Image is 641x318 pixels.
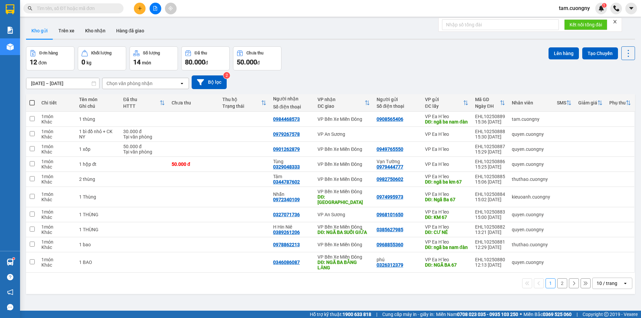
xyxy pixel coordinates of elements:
[41,164,72,170] div: Khác
[317,162,370,167] div: VP Bến Xe Miền Đông
[317,194,370,205] div: DĐ: Cầu Ông Bố
[41,257,72,262] div: 1 món
[13,258,15,260] sup: 1
[317,242,370,247] div: VP Bến Xe Miền Đông
[597,280,617,287] div: 10 / trang
[317,189,370,194] div: VP Bến Xe Miền Đông
[80,23,111,39] button: Kho nhận
[546,278,556,288] button: 1
[475,262,505,268] div: 12:13 [DATE]
[475,245,505,250] div: 12:29 [DATE]
[79,242,117,247] div: 1 bao
[603,3,605,8] span: 1
[475,134,505,139] div: 15:30 [DATE]
[512,177,550,182] div: thuthao.cuongny
[602,3,607,8] sup: 1
[273,242,300,247] div: 0978862213
[26,78,99,89] input: Select a date range.
[512,260,550,265] div: quyen.cuongny
[557,100,566,105] div: SMS
[133,58,141,66] span: 14
[377,103,418,109] div: Số điện thoại
[475,103,500,109] div: Ngày ĐH
[79,129,117,139] div: 1 bì đồ nhỏ + CK NY
[30,58,37,66] span: 12
[425,131,468,137] div: VP Ea H`leo
[377,97,418,102] div: Người gửi
[578,100,597,105] div: Giảm giá
[41,100,72,105] div: Chi tiết
[273,260,300,265] div: 0346086087
[237,58,257,66] span: 50.000
[425,257,468,262] div: VP Ea H`leo
[425,146,468,152] div: VP Ea H`leo
[613,19,617,24] span: close
[422,94,472,112] th: Toggle SortBy
[314,94,373,112] th: Toggle SortBy
[512,242,550,247] div: thuthao.cuongny
[628,5,634,11] span: caret-down
[377,194,403,200] div: 0974995973
[377,242,403,247] div: 0968855360
[273,179,300,185] div: 0344787602
[41,144,72,149] div: 1 món
[81,58,85,66] span: 0
[554,4,595,12] span: tam.cuongny
[425,197,468,202] div: DĐ: Ngã Ba 67
[570,21,602,28] span: Kết nối tổng đài
[475,209,505,215] div: EHL10250883
[257,60,260,65] span: đ
[26,46,74,70] button: Đơn hàng12đơn
[425,192,468,197] div: VP Ea H`leo
[377,257,418,262] div: phú
[223,72,230,79] sup: 2
[457,312,518,317] strong: 0708 023 035 - 0935 103 250
[78,46,126,70] button: Khối lượng0kg
[79,227,117,232] div: 1 THÙNG
[39,51,58,55] div: Đơn hàng
[273,212,300,217] div: 0327071736
[317,224,370,230] div: VP Bến Xe Miền Đông
[425,209,468,215] div: VP Ea H`leo
[123,149,165,154] div: Tại văn phòng
[475,215,505,220] div: 15:00 [DATE]
[523,311,572,318] span: Miền Bắc
[41,159,72,164] div: 1 món
[475,129,505,134] div: EHL10250888
[79,116,117,122] div: 1 thùng
[79,177,117,182] div: 2 thùng
[273,230,300,235] div: 0389261206
[153,6,158,11] span: file-add
[41,119,72,124] div: Khác
[317,97,364,102] div: VP nhận
[475,119,505,124] div: 15:36 [DATE]
[41,149,72,154] div: Khác
[425,97,463,102] div: VP gửi
[512,146,550,152] div: quyen.cuongny
[475,144,505,149] div: EHL10250887
[7,289,13,295] span: notification
[185,58,205,66] span: 80.000
[317,254,370,260] div: VP Bến Xe Miền Đông
[609,100,626,105] div: Phụ thu
[53,23,80,39] button: Trên xe
[425,114,468,119] div: VP Ea H`leo
[377,227,403,232] div: 0385627985
[475,179,505,185] div: 15:06 [DATE]
[425,179,468,185] div: DĐ: ngã ba km 67
[377,177,403,182] div: 0982750602
[168,6,173,11] span: aim
[179,81,185,86] svg: open
[625,3,637,14] button: caret-down
[425,245,468,250] div: DĐ: ngã ba nam đàn
[79,103,117,109] div: Ghi chú
[273,116,300,122] div: 0984468573
[475,174,505,179] div: EHL10250885
[26,23,53,39] button: Kho gửi
[425,224,468,230] div: VP Ea H`leo
[512,162,550,167] div: quyen.cuongny
[273,131,300,137] div: 0979267578
[475,197,505,202] div: 15:02 [DATE]
[7,259,14,266] img: warehouse-icon
[123,134,165,139] div: Tại văn phòng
